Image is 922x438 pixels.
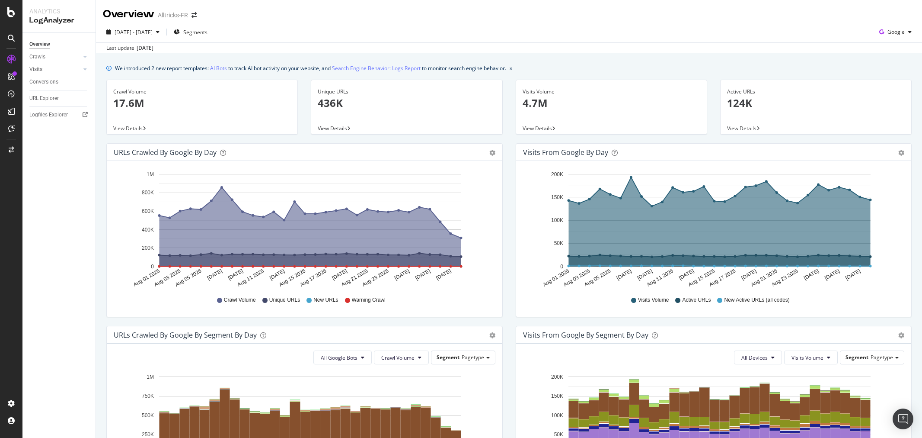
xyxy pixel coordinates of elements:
[562,268,591,288] text: Aug 03 2025
[332,64,421,73] a: Search Engine Behavior: Logs Report
[727,96,905,110] p: 124K
[114,331,257,339] div: URLs Crawled by Google By Segment By Day
[507,62,514,74] button: close banner
[113,96,291,110] p: 17.6M
[523,331,648,339] div: Visits from Google By Segment By Day
[29,94,89,103] a: URL Explorer
[560,264,563,270] text: 0
[147,171,154,177] text: 1M
[103,7,154,22] div: Overview
[210,64,227,73] a: AI Bots
[361,268,390,288] text: Aug 23 2025
[871,354,893,361] span: Pagetype
[29,77,58,87] div: Conversions
[844,268,861,281] text: [DATE]
[29,110,68,119] div: Logfiles Explorer
[845,354,868,361] span: Segment
[638,296,669,304] span: Visits Volume
[29,65,81,74] a: Visits
[106,64,912,73] div: info banner
[278,268,306,288] text: Aug 15 2025
[523,88,700,96] div: Visits Volume
[29,40,50,49] div: Overview
[636,268,653,281] text: [DATE]
[114,168,491,288] svg: A chart.
[523,148,608,157] div: Visits from Google by day
[893,409,913,429] div: Open Intercom Messenger
[106,44,153,52] div: Last update
[414,268,431,281] text: [DATE]
[542,268,570,288] text: Aug 01 2025
[551,412,563,419] text: 100K
[147,374,154,380] text: 1M
[142,393,154,399] text: 750K
[269,296,300,304] span: Unique URLs
[489,150,495,156] div: gear
[114,148,217,157] div: URLs Crawled by Google by day
[174,268,202,288] text: Aug 05 2025
[29,94,59,103] div: URL Explorer
[206,268,223,281] text: [DATE]
[341,268,369,288] text: Aug 21 2025
[224,296,256,304] span: Crawl Volume
[170,25,211,39] button: Segments
[823,268,841,281] text: [DATE]
[318,125,347,132] span: View Details
[750,268,778,288] text: Aug 21 2025
[615,268,632,281] text: [DATE]
[183,29,207,36] span: Segments
[321,354,357,361] span: All Google Bots
[142,227,154,233] text: 400K
[489,332,495,338] div: gear
[29,52,81,61] a: Crawls
[142,412,154,419] text: 500K
[352,296,386,304] span: Warning Crawl
[313,351,372,364] button: All Google Bots
[708,268,737,288] text: Aug 17 2025
[898,150,904,156] div: gear
[551,393,563,399] text: 150K
[523,96,700,110] p: 4.7M
[115,64,506,73] div: We introduced 2 new report templates: to track AI bot activity on your website, and to monitor se...
[142,432,154,438] text: 250K
[740,268,757,281] text: [DATE]
[191,12,197,18] div: arrow-right-arrow-left
[103,25,163,39] button: [DATE] - [DATE]
[678,268,695,281] text: [DATE]
[318,88,495,96] div: Unique URLs
[374,351,429,364] button: Crawl Volume
[318,96,495,110] p: 436K
[523,125,552,132] span: View Details
[268,268,286,281] text: [DATE]
[29,40,89,49] a: Overview
[462,354,484,361] span: Pagetype
[741,354,768,361] span: All Devices
[523,168,901,288] svg: A chart.
[734,351,782,364] button: All Devices
[551,171,563,177] text: 200K
[727,88,905,96] div: Active URLs
[645,268,674,288] text: Aug 11 2025
[770,268,799,288] text: Aug 23 2025
[687,268,716,288] text: Aug 15 2025
[682,296,711,304] span: Active URLs
[551,374,563,380] text: 200K
[887,28,905,35] span: Google
[551,194,563,200] text: 150K
[227,268,244,281] text: [DATE]
[137,44,153,52] div: [DATE]
[236,268,265,288] text: Aug 11 2025
[791,354,823,361] span: Visits Volume
[29,16,89,26] div: LogAnalyzer
[554,241,563,247] text: 50K
[132,268,161,288] text: Aug 01 2025
[153,268,182,288] text: Aug 03 2025
[898,332,904,338] div: gear
[151,264,154,270] text: 0
[554,432,563,438] text: 50K
[142,190,154,196] text: 800K
[113,88,291,96] div: Crawl Volume
[29,77,89,87] a: Conversions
